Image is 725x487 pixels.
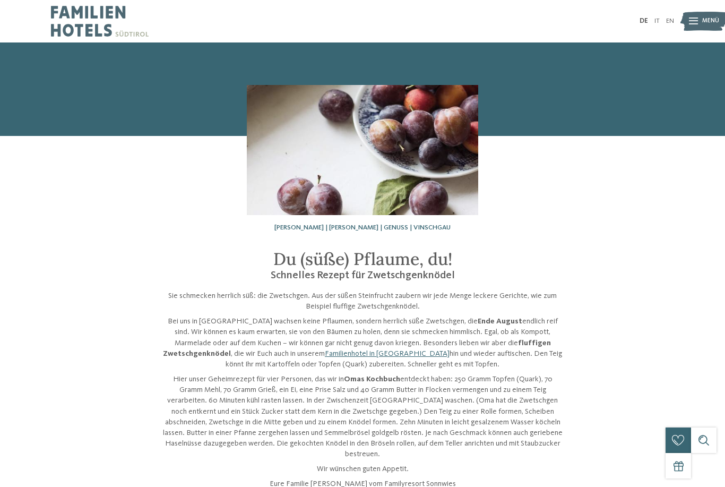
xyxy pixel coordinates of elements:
[478,318,522,325] strong: Ende August
[274,224,451,231] span: [PERSON_NAME] | [PERSON_NAME] | Genuss | Vinschgau
[161,374,564,459] p: Hier unser Geheimrezept für vier Personen, das wir in entdeckt haben: 250 Gramm Topfen (Quark), 7...
[271,270,455,281] span: Schnelles Rezept für Zwetschgenknödel
[344,375,400,383] strong: Omas Kochbuch
[247,85,478,215] img: Unser Rezept für Zwetschgenknödel
[273,248,452,270] span: Du (süße) Pflaume, du!
[640,18,648,24] a: DE
[666,18,674,24] a: EN
[161,291,564,312] p: Sie schmecken herrlich süß: die Zwetschgen. Aus der süßen Steinfrucht zaubern wir jede Menge leck...
[161,464,564,474] p: Wir wünschen guten Appetit.
[325,350,450,357] a: Familienhotel in [GEOGRAPHIC_DATA]
[163,339,551,357] strong: fluffigen Zwetschgenknödel
[702,17,719,25] span: Menü
[161,316,564,370] p: Bei uns in [GEOGRAPHIC_DATA] wachsen keine Pflaumen, sondern herrlich süße Zwetschgen, die endlic...
[654,18,660,24] a: IT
